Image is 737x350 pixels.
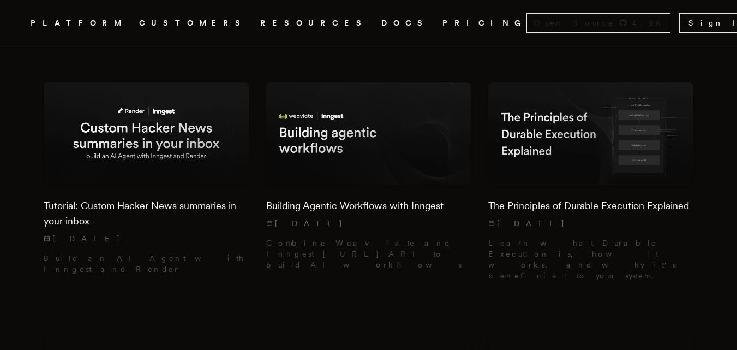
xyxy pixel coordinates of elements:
[266,82,471,185] img: Featured image for Building Agentic Workflows with Inngest blog post
[44,82,249,283] a: Featured image for Tutorial: Custom Hacker News summaries in your inbox blog postTutorial: Custom...
[260,16,368,30] button: RESOURCES
[44,253,249,275] p: Build an AI Agent with Inngest and Render
[488,82,693,290] a: Featured image for The Principles of Durable Execution Explained blog postThe Principles of Durab...
[44,82,249,185] img: Featured image for Tutorial: Custom Hacker News summaries in your inbox blog post
[139,16,247,30] a: CUSTOMERS
[266,82,471,279] a: Featured image for Building Agentic Workflows with Inngest blog postBuilding Agentic Workflows wi...
[488,238,693,281] p: Learn what Durable Execution is, how it works, and why it's beneficial to your system.
[31,16,126,30] button: PLATFORM
[632,17,668,28] span: 4.9 K
[534,17,614,28] span: Open Source
[381,16,429,30] a: DOCS
[488,198,693,213] h2: The Principles of Durable Execution Explained
[44,198,249,229] h2: Tutorial: Custom Hacker News summaries in your inbox
[266,238,471,270] p: Combine Weaviate and Inngest [URL] API to build AI workflows
[488,82,693,185] img: Featured image for The Principles of Durable Execution Explained blog post
[442,16,526,30] a: PRICING
[266,198,471,213] h2: Building Agentic Workflows with Inngest
[266,218,471,229] p: [DATE]
[44,233,249,244] p: [DATE]
[488,218,693,229] p: [DATE]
